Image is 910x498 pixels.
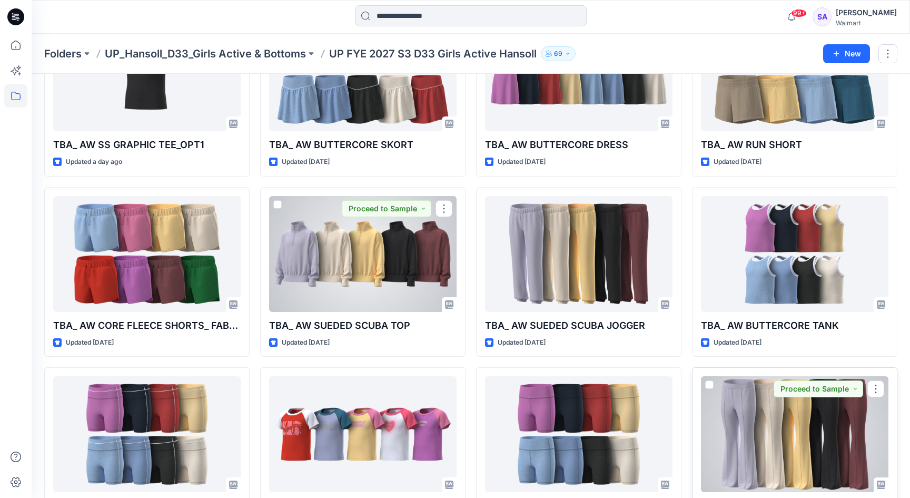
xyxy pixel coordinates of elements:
p: TBA_ AW SS GRAPHIC TEE_OPT1 [53,138,241,152]
span: 99+ [791,9,807,17]
a: UP_Hansoll_D33_Girls Active & Bottoms [105,46,306,61]
p: TBA_ AW SUEDED SCUBA TOP [269,318,457,333]
div: [PERSON_NAME] [836,6,897,19]
a: TBA_ AW BUTTERCORE BIKE SHORT_OPT2 [485,376,672,492]
p: Updated [DATE] [714,157,761,168]
a: TBA_ AW SS GRAPHIC TEE_OPT2 [269,376,457,492]
p: TBA_ AW CORE FLEECE SHORTS_ FABRIC OPT(2) [53,318,241,333]
p: Updated [DATE] [66,337,114,348]
button: 69 [541,46,576,61]
p: 69 [554,48,562,60]
p: Updated [DATE] [498,157,546,168]
p: Updated [DATE] [282,337,330,348]
button: New [823,44,870,63]
a: TBA_ AW SUEDED SCUBA BOTTOM [701,376,888,492]
a: TBA_ AW BUTTERCORE TANK [701,196,888,312]
p: TBA_ AW BUTTERCORE DRESS [485,138,672,152]
a: TBA_ AW BUTTERCORE BIKE SHORT_OPT1 [53,376,241,492]
a: TBA_ AW SUEDED SCUBA TOP [269,196,457,312]
a: TBA_ AW SUEDED SCUBA JOGGER [485,196,672,312]
p: TBA_ AW SUEDED SCUBA JOGGER [485,318,672,333]
p: Updated [DATE] [282,157,330,168]
a: Folders [44,46,82,61]
p: TBA_ AW RUN SHORT [701,138,888,152]
a: TBA_ AW CORE FLEECE SHORTS_ FABRIC OPT(2) [53,196,241,312]
p: UP FYE 2027 S3 D33 Girls Active Hansoll [329,46,537,61]
div: SA [813,7,832,26]
p: Updated a day ago [66,157,122,168]
p: Updated [DATE] [714,337,761,348]
div: Walmart [836,19,897,27]
p: Updated [DATE] [498,337,546,348]
p: TBA_ AW BUTTERCORE SKORT [269,138,457,152]
p: TBA_ AW BUTTERCORE TANK [701,318,888,333]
